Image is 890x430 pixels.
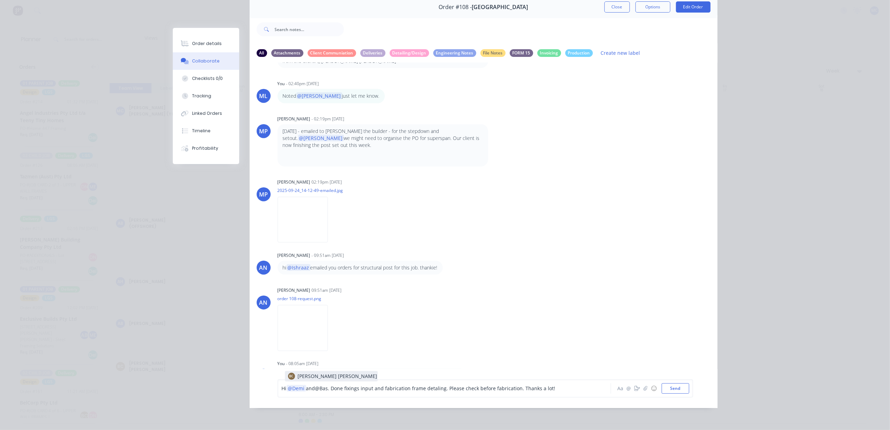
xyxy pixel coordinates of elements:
span: @Ishraaz [287,264,310,271]
span: Hi [282,385,287,392]
div: All [257,49,267,57]
div: File Notes [480,49,506,57]
button: @ [625,384,633,393]
button: Collaborate [173,52,239,70]
span: [GEOGRAPHIC_DATA] [472,4,528,10]
button: Tracking [173,87,239,105]
button: Send [662,383,689,394]
div: Timeline [192,128,211,134]
div: Detailing/Design [390,49,429,57]
button: ☺ [650,384,658,393]
span: @Bas [315,385,328,392]
div: FORM 15 [510,49,533,57]
p: hi emailed you orders for structural post for this job. thankie! [283,264,437,271]
div: You [278,361,285,367]
span: @[PERSON_NAME] [296,92,342,99]
div: AN [259,298,268,307]
span: and [306,385,315,392]
div: Collaborate [192,58,220,64]
div: [PERSON_NAME] [278,179,310,185]
div: - 02:19pm [DATE] [312,116,345,122]
div: ML [259,92,268,100]
button: Order details [173,35,239,52]
div: MP [259,127,268,135]
div: - 09:51am [DATE] [312,252,344,259]
p: [DATE] - emailed to [PERSON_NAME] the builder - for the stepdown and setout. we might need to org... [283,128,483,149]
input: Search notes... [275,22,344,36]
div: You [278,81,285,87]
span: Order #108 - [439,4,472,10]
span: . Done fixings input and fabrication frame detaling. Please check before fabrication. Thanks a lot! [328,385,556,392]
button: Aa [616,384,625,393]
p: order 108-request.png [278,296,335,302]
div: AN [259,264,268,272]
div: BC [289,374,294,379]
div: Invoicing [537,49,561,57]
div: Deliveries [360,49,385,57]
p: 2025-09-24_14-12-49-emailed.jpg [278,187,343,193]
div: 02:19pm [DATE] [312,179,342,185]
div: Production [565,49,593,57]
button: Edit Order [676,1,711,13]
button: Timeline [173,122,239,140]
div: [PERSON_NAME] [278,116,310,122]
button: Options [635,1,670,13]
div: Checklists 0/0 [192,75,223,82]
span: @Demi [288,385,305,392]
button: Profitability [173,140,239,157]
span: @[PERSON_NAME] [298,135,344,141]
div: Attachments [271,49,303,57]
div: Linked Orders [192,110,222,117]
div: 09:51am [DATE] [312,287,342,294]
div: Client Communiation [308,49,356,57]
div: - 02:40pm [DATE] [286,81,319,87]
div: - 08:05am [DATE] [286,361,319,367]
p: [PERSON_NAME] [PERSON_NAME] [298,372,377,380]
button: Linked Orders [173,105,239,122]
div: Engineering Notes [433,49,476,57]
div: [PERSON_NAME] [278,287,310,294]
p: Noted just let me know. [283,92,380,99]
div: Order details [192,40,222,47]
div: Tracking [192,93,211,99]
button: Checklists 0/0 [173,70,239,87]
div: [PERSON_NAME] [278,252,310,259]
button: Create new label [597,48,644,58]
button: Close [604,1,630,13]
div: MP [259,190,268,199]
div: Profitability [192,145,218,151]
